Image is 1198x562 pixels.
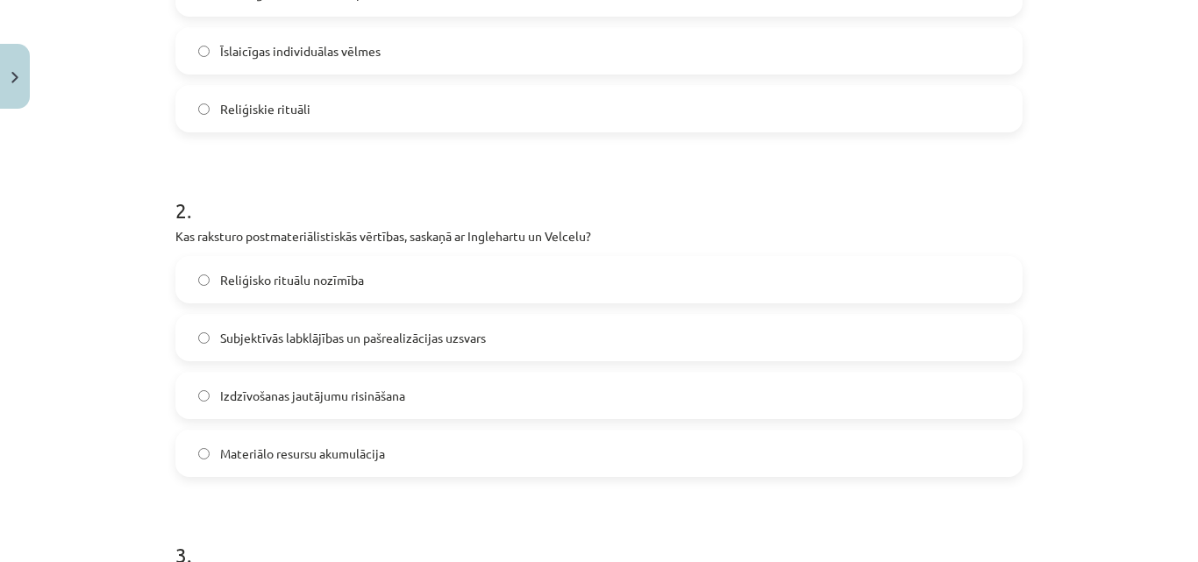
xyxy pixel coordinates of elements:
h1: 2 . [175,167,1023,222]
img: icon-close-lesson-0947bae3869378f0d4975bcd49f059093ad1ed9edebbc8119c70593378902aed.svg [11,72,18,83]
span: Reliģisko rituālu nozīmība [220,271,364,289]
span: Subjektīvās labklājības un pašrealizācijas uzsvars [220,329,486,347]
p: Kas raksturo postmateriālistiskās vērtības, saskaņā ar Inglehartu un Velcelu? [175,227,1023,245]
span: Materiālo resursu akumulācija [220,445,385,463]
span: Izdzīvošanas jautājumu risināšana [220,387,405,405]
span: Īslaicīgas individuālas vēlmes [220,42,381,60]
input: Subjektīvās labklājības un pašrealizācijas uzsvars [198,332,210,344]
span: Reliģiskie rituāli [220,100,310,118]
input: Īslaicīgas individuālas vēlmes [198,46,210,57]
input: Reliģiskie rituāli [198,103,210,115]
input: Materiālo resursu akumulācija [198,448,210,459]
input: Izdzīvošanas jautājumu risināšana [198,390,210,402]
input: Reliģisko rituālu nozīmība [198,274,210,286]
